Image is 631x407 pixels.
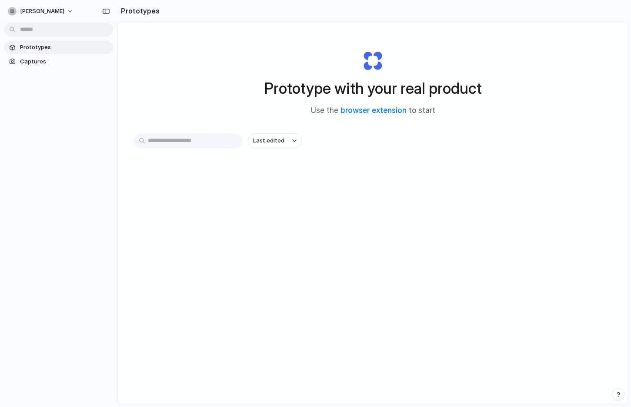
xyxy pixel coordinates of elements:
a: Prototypes [4,41,113,54]
span: [PERSON_NAME] [20,7,64,16]
span: Use the to start [311,105,435,116]
h1: Prototype with your real product [264,77,482,100]
a: Captures [4,55,113,68]
h2: Prototypes [117,6,160,16]
a: browser extension [341,106,407,115]
button: [PERSON_NAME] [4,4,78,18]
button: Last edited [248,133,302,148]
span: Last edited [253,136,284,145]
span: Prototypes [20,43,110,52]
span: Captures [20,57,110,66]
